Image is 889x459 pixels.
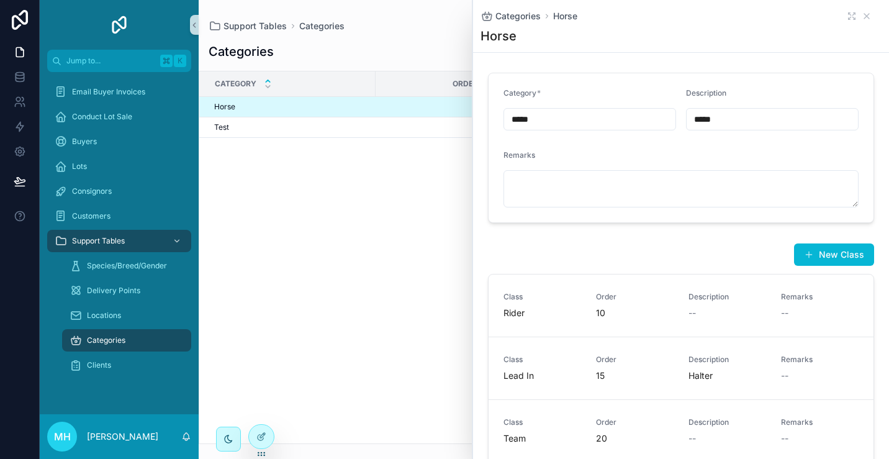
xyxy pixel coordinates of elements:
span: Description [686,88,726,98]
p: [PERSON_NAME] [87,430,158,443]
a: Support Tables [209,20,287,32]
a: Email Buyer Invoices [47,81,191,103]
a: 100 [383,122,494,132]
button: New Class [794,243,874,266]
a: Categories [299,20,345,32]
span: Support Tables [72,236,125,246]
a: 10 [383,102,494,112]
span: Categories [495,10,541,22]
span: Order [453,79,478,89]
span: Category [503,88,536,98]
span: -- [781,432,788,445]
span: Lead In [503,370,581,382]
span: Team [503,432,581,445]
span: Customers [72,211,111,221]
span: Description [688,355,766,365]
span: Remarks [781,355,859,365]
span: Categories [87,335,125,345]
span: MH [54,429,71,444]
span: Rider [503,307,581,319]
a: Consignors [47,180,191,202]
span: Lots [72,161,87,171]
a: Horse [214,102,368,112]
a: Clients [62,354,191,376]
span: Remarks [781,292,859,302]
span: K [175,56,185,66]
a: Categories [62,329,191,352]
span: Clients [87,360,111,370]
span: -- [688,432,696,445]
span: -- [781,370,788,382]
a: Lots [47,155,191,178]
a: Species/Breed/Gender [62,255,191,277]
span: Description [688,292,766,302]
h1: Categories [209,43,274,60]
span: Test [214,122,229,132]
div: scrollable content [40,72,199,393]
a: Buyers [47,130,191,153]
span: 15 [596,370,674,382]
span: Halter [688,370,766,382]
a: ClassLead InOrder15DescriptionHalterRemarks-- [489,337,873,399]
a: Customers [47,205,191,227]
span: Conduct Lot Sale [72,112,132,122]
span: -- [781,307,788,319]
span: Order [596,292,674,302]
span: Description [688,417,766,427]
a: Categories [481,10,541,22]
span: Buyers [72,137,97,147]
span: Horse [214,102,235,112]
h1: Horse [481,27,517,45]
a: Conduct Lot Sale [47,106,191,128]
span: 10 [596,307,674,319]
a: Support Tables [47,230,191,252]
span: Remarks [781,417,859,427]
a: Delivery Points [62,279,191,302]
span: Class [503,417,581,427]
span: Order [596,417,674,427]
span: Species/Breed/Gender [87,261,167,271]
span: Delivery Points [87,286,140,296]
span: Consignors [72,186,112,196]
span: Class [503,292,581,302]
span: Category [215,79,256,89]
span: Class [503,355,581,365]
span: Jump to... [66,56,155,66]
a: Locations [62,304,191,327]
a: Horse [553,10,577,22]
span: Order [596,355,674,365]
img: App logo [109,15,129,35]
span: Email Buyer Invoices [72,87,145,97]
button: Jump to...K [47,50,191,72]
a: ClassRiderOrder10Description--Remarks-- [489,275,873,337]
span: -- [688,307,696,319]
span: Remarks [503,150,535,160]
a: Test [214,122,368,132]
span: Support Tables [223,20,287,32]
span: 20 [596,432,674,445]
span: Locations [87,311,121,320]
